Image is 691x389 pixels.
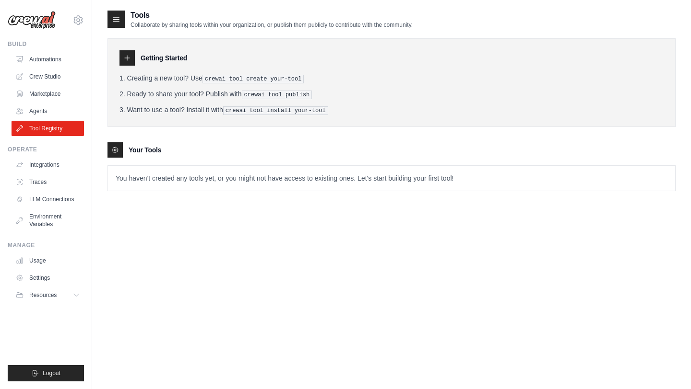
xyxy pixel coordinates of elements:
[12,174,84,190] a: Traces
[108,166,675,191] p: You haven't created any tools yet, or you might not have access to existing ones. Let's start bui...
[8,40,84,48] div: Build
[12,209,84,232] a: Environment Variables
[119,105,664,115] li: Want to use a tool? Install it with
[8,365,84,381] button: Logout
[8,241,84,249] div: Manage
[12,69,84,84] a: Crew Studio
[43,369,60,377] span: Logout
[12,121,84,136] a: Tool Registry
[129,145,161,155] h3: Your Tools
[203,75,304,83] pre: crewai tool create your-tool
[8,11,56,29] img: Logo
[12,287,84,303] button: Resources
[12,157,84,172] a: Integrations
[223,106,328,115] pre: crewai tool install your-tool
[12,103,84,119] a: Agents
[12,253,84,268] a: Usage
[242,91,312,99] pre: crewai tool publish
[119,73,664,83] li: Creating a new tool? Use
[29,291,57,299] span: Resources
[12,52,84,67] a: Automations
[12,86,84,102] a: Marketplace
[131,10,413,21] h2: Tools
[12,192,84,207] a: LLM Connections
[141,53,187,63] h3: Getting Started
[12,270,84,286] a: Settings
[8,146,84,153] div: Operate
[119,89,664,99] li: Ready to share your tool? Publish with
[131,21,413,29] p: Collaborate by sharing tools within your organization, or publish them publicly to contribute wit...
